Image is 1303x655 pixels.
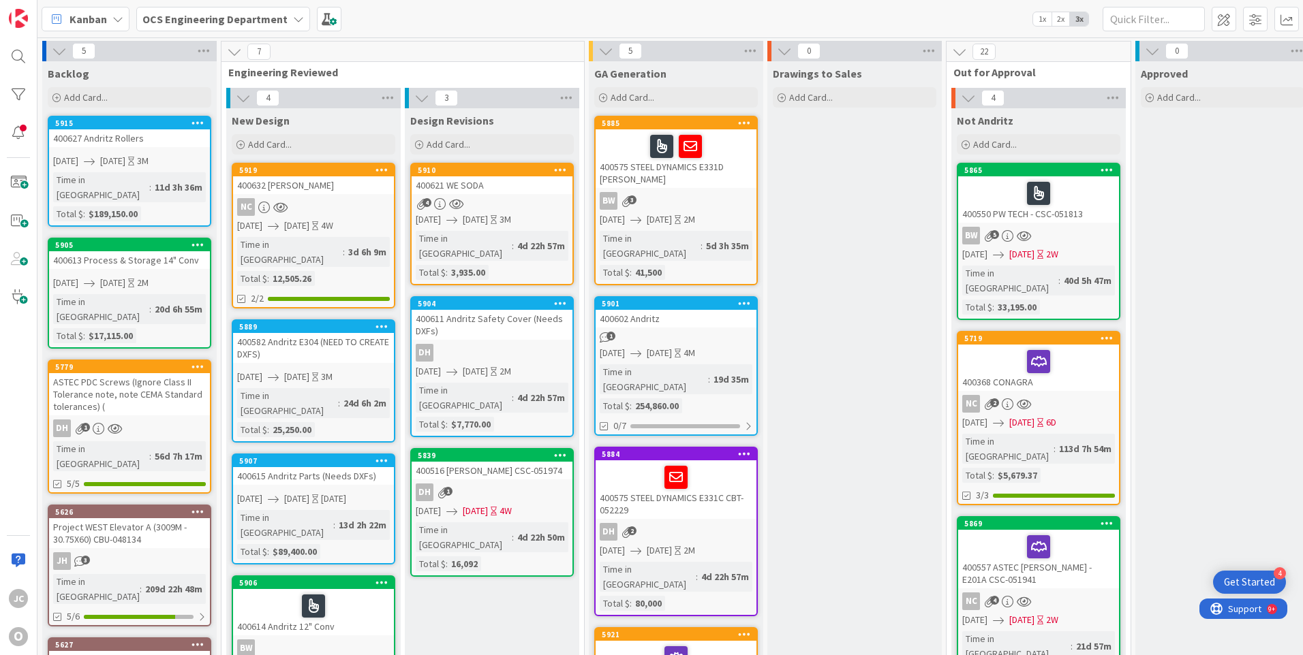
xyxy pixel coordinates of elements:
[602,449,756,459] div: 5884
[72,43,95,59] span: 5
[83,328,85,343] span: :
[142,581,206,596] div: 209d 22h 48m
[958,395,1119,413] div: NC
[789,91,833,103] span: Add Card...
[958,176,1119,223] div: 400550 PW TECH - CSC-051813
[514,238,568,253] div: 4d 22h 57m
[500,212,511,227] div: 3M
[233,467,394,485] div: 400615 Andritz Parts (Needs DXFs)
[321,492,346,506] div: [DATE]
[345,244,390,259] div: 3d 6h 9m
[773,67,862,80] span: Drawings to Sales
[49,129,210,147] div: 400627 Andritz Rollers
[596,298,756,327] div: 5901400602 Andritz
[602,630,756,639] div: 5921
[600,192,617,210] div: BW
[412,462,572,479] div: 400516 [PERSON_NAME] CSC-051974
[53,276,78,290] span: [DATE]
[630,596,632,611] span: :
[70,11,107,27] span: Kanban
[1224,575,1275,589] div: Get Started
[64,91,108,103] span: Add Card...
[237,510,333,540] div: Time in [GEOGRAPHIC_DATA]
[137,276,149,290] div: 2M
[1056,441,1115,456] div: 113d 7h 54m
[233,455,394,467] div: 5907
[596,298,756,310] div: 5901
[55,240,210,250] div: 5905
[444,487,453,496] span: 1
[49,361,210,415] div: 5779ASTEC PDC Screws (Ignore Class II Tolerance note, note CEMA Standard tolerances) (
[594,447,758,616] a: 5884400575 STEEL DYNAMICS E331C CBT-052229DH[DATE][DATE]2MTime in [GEOGRAPHIC_DATA]:4d 22h 57mTot...
[49,419,210,437] div: DH
[958,332,1119,345] div: 5719
[49,506,210,548] div: 5626Project WEST Elevator A (3009M - 30.75X60) CBU-048134
[596,117,756,188] div: 5885400575 STEEL DYNAMICS E331D [PERSON_NAME]
[958,227,1119,244] div: BW
[596,129,756,188] div: 400575 STEEL DYNAMICS E331D [PERSON_NAME]
[1213,571,1286,594] div: Open Get Started checklist, remaining modules: 4
[448,265,489,280] div: 3,935.00
[49,361,210,373] div: 5779
[446,265,448,280] span: :
[53,441,149,471] div: Time in [GEOGRAPHIC_DATA]
[53,154,78,168] span: [DATE]
[338,396,340,411] span: :
[435,90,458,106] span: 3
[237,219,262,233] span: [DATE]
[239,456,394,466] div: 5907
[958,517,1119,530] div: 5869
[233,589,394,635] div: 400614 Andritz 12" Conv
[416,231,512,261] div: Time in [GEOGRAPHIC_DATA]
[233,198,394,216] div: NC
[9,9,28,28] img: Visit kanbanzone.com
[423,198,431,207] span: 4
[628,195,637,204] span: 3
[958,592,1119,610] div: NC
[412,483,572,501] div: DH
[233,321,394,363] div: 5889400582 Andritz E304 (NEED TO CREATE DXFS)
[53,419,71,437] div: DH
[149,302,151,317] span: :
[410,163,574,285] a: 5910400621 WE SODA[DATE][DATE]3MTime in [GEOGRAPHIC_DATA]:4d 22h 57mTotal $:3,935.00
[335,517,390,532] div: 13d 2h 22m
[600,212,625,227] span: [DATE]
[53,552,71,570] div: JH
[416,556,446,571] div: Total $
[412,164,572,194] div: 5910400621 WE SODA
[972,44,996,60] span: 22
[1052,12,1070,26] span: 2x
[602,118,756,128] div: 5885
[49,251,210,269] div: 400613 Process & Storage 14" Conv
[233,577,394,635] div: 5906400614 Andritz 12" Conv
[67,609,80,624] span: 5/6
[48,360,211,494] a: 5779ASTEC PDC Screws (Ignore Class II Tolerance note, note CEMA Standard tolerances) (DHTime in [...
[611,91,654,103] span: Add Card...
[500,364,511,379] div: 2M
[412,344,572,362] div: DH
[1071,639,1073,654] span: :
[1060,273,1115,288] div: 40d 5h 47m
[9,627,28,646] div: O
[964,165,1119,175] div: 5865
[151,302,206,317] div: 20d 6h 55m
[416,383,512,413] div: Time in [GEOGRAPHIC_DATA]
[333,517,335,532] span: :
[233,333,394,363] div: 400582 Andritz E304 (NEED TO CREATE DXFS)
[684,346,695,360] div: 4M
[9,589,28,608] div: JC
[512,238,514,253] span: :
[600,523,617,541] div: DH
[448,417,494,432] div: $7,770.00
[596,192,756,210] div: BW
[233,164,394,194] div: 5919400632 [PERSON_NAME]
[957,331,1120,505] a: 5719400368 CONAGRANC[DATE][DATE]6DTime in [GEOGRAPHIC_DATA]:113d 7h 54mTotal $:$5,679.373/3
[684,543,695,558] div: 2M
[232,114,290,127] span: New Design
[416,265,446,280] div: Total $
[596,448,756,519] div: 5884400575 STEEL DYNAMICS E331C CBT-052229
[992,468,994,483] span: :
[962,434,1054,464] div: Time in [GEOGRAPHIC_DATA]
[237,492,262,506] span: [DATE]
[1046,247,1058,261] div: 2W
